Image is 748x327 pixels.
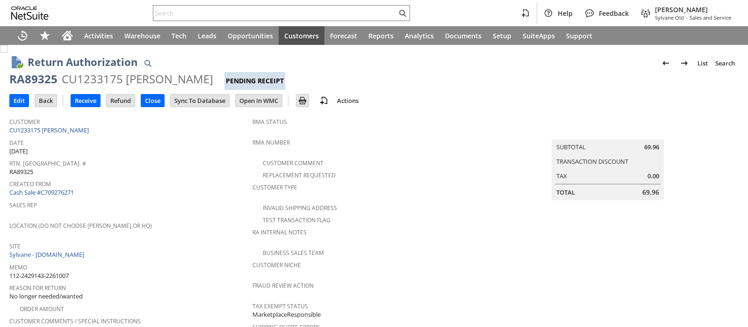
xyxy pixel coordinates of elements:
[192,26,222,45] a: Leads
[107,94,135,107] input: Refund
[263,159,324,167] a: Customer Comment
[39,30,50,41] svg: Shortcuts
[153,7,397,19] input: Search
[84,31,113,40] span: Activities
[9,147,28,156] span: [DATE]
[9,167,33,176] span: RA89325
[10,94,29,107] input: Edit
[9,126,91,134] a: CU1233175 [PERSON_NAME]
[11,7,49,20] svg: logo
[284,31,319,40] span: Customers
[397,7,408,19] svg: Search
[252,118,287,126] a: RMA Status
[252,310,321,319] span: MarketplaceResponsible
[324,26,363,45] a: Forecast
[198,31,216,40] span: Leads
[62,30,73,41] svg: Home
[166,26,192,45] a: Tech
[694,56,712,71] a: List
[523,31,555,40] span: SuiteApps
[20,305,64,313] a: Order Amount
[34,26,56,45] div: Shortcuts
[9,139,24,147] a: Date
[124,31,160,40] span: Warehouse
[9,250,86,259] a: Sylvane - [DOMAIN_NAME]
[561,26,598,45] a: Support
[487,26,517,45] a: Setup
[263,249,324,257] a: Business Sales Team
[252,138,290,146] a: RMA Number
[9,284,66,292] a: Reason For Return
[405,31,434,40] span: Analytics
[660,58,671,69] img: Previous
[9,271,69,280] span: 112-2429143-2261007
[599,9,629,18] span: Feedback
[439,26,487,45] a: Documents
[9,118,40,126] a: Customer
[9,188,74,196] a: Cash Sale #C709276271
[222,26,279,45] a: Opportunities
[445,31,482,40] span: Documents
[558,9,573,18] span: Help
[71,94,100,107] input: Receive
[712,56,739,71] a: Search
[9,317,141,325] a: Customer Comments / Special Instructions
[263,204,337,212] a: Invalid Shipping Address
[330,31,357,40] span: Forecast
[690,14,731,21] span: Sales and Service
[279,26,324,45] a: Customers
[556,143,586,151] a: Subtotal
[556,157,628,166] a: Transaction Discount
[644,143,659,152] span: 69.96
[11,26,34,45] a: Recent Records
[236,94,282,107] input: Open In WMC
[552,124,664,139] caption: Summary
[556,172,567,180] a: Tax
[252,183,297,191] a: Customer Type
[228,31,273,40] span: Opportunities
[9,292,83,301] span: No longer needed/wanted
[9,160,86,167] a: Rtn. [GEOGRAPHIC_DATA]. #
[263,216,331,224] a: Test Transaction Flag
[368,31,394,40] span: Reports
[17,30,28,41] svg: Recent Records
[79,26,119,45] a: Activities
[9,242,21,250] a: Site
[142,58,153,69] img: Quick Find
[35,94,57,107] input: Back
[28,54,137,70] h1: Return Authorization
[172,31,187,40] span: Tech
[171,94,229,107] input: Sync To Database
[56,26,79,45] a: Home
[263,171,336,179] a: Replacement Requested
[333,96,362,105] a: Actions
[252,282,314,290] a: Fraud Review Action
[655,14,684,21] span: Sylvane Old
[647,172,659,181] span: 0.00
[9,72,58,87] div: RA89325
[141,94,164,107] input: Close
[252,302,308,310] a: Tax Exempt Status
[297,95,308,106] img: Print
[642,188,659,197] span: 69.96
[9,201,37,209] a: Sales Rep
[655,5,731,14] span: [PERSON_NAME]
[9,263,27,271] a: Memo
[686,14,688,21] span: -
[119,26,166,45] a: Warehouse
[556,188,575,196] a: Total
[318,95,330,106] img: add-record.svg
[62,72,213,87] div: CU1233175 [PERSON_NAME]
[224,72,285,90] div: Pending Receipt
[252,228,307,236] a: RA Internal Notes
[9,180,51,188] a: Created From
[363,26,399,45] a: Reports
[566,31,592,40] span: Support
[252,261,301,269] a: Customer Niche
[517,26,561,45] a: SuiteApps
[679,58,690,69] img: Next
[399,26,439,45] a: Analytics
[493,31,511,40] span: Setup
[296,94,309,107] input: Print
[9,222,152,230] a: Location (Do Not Choose [PERSON_NAME] or HQ)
